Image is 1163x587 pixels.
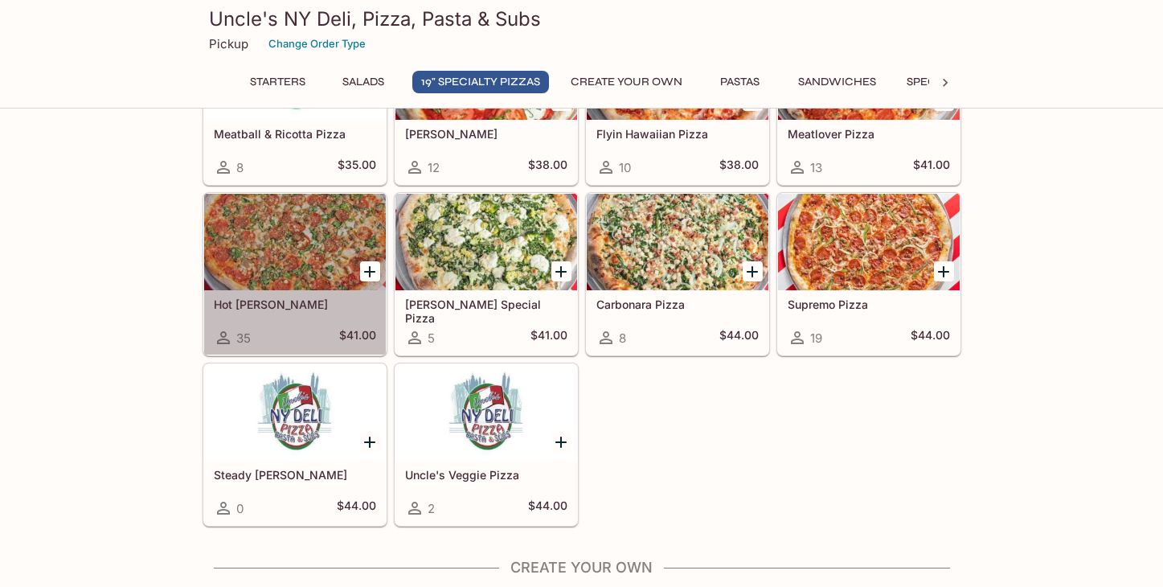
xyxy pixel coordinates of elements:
span: 13 [810,160,822,175]
a: Carbonara Pizza8$44.00 [586,193,769,355]
button: Starters [241,71,314,93]
div: Uncle's Veggie Pizza [395,364,577,461]
h5: $38.00 [528,158,567,177]
h5: $44.00 [528,499,567,518]
span: 0 [236,501,244,516]
div: Carbonara Pizza [587,194,768,290]
h5: Steady [PERSON_NAME] [214,468,376,482]
div: Butch Special Pizza [395,194,577,290]
h5: $41.00 [913,158,950,177]
span: 10 [619,160,631,175]
p: Pickup [209,36,248,51]
span: 8 [619,330,626,346]
button: 19" Specialty Pizzas [412,71,549,93]
button: Specialty Hoagies [898,71,1028,93]
button: Sandwiches [789,71,885,93]
button: Add Uncle's Veggie Pizza [551,432,571,452]
a: Uncle's Veggie Pizza2$44.00 [395,363,578,526]
div: Meatlover Pizza [778,23,960,120]
h4: Create Your Own [203,559,961,577]
h5: $38.00 [719,158,759,177]
h5: Hot [PERSON_NAME] [214,298,376,311]
h5: Meatball & Ricotta Pizza [214,127,376,141]
div: Meatball & Ricotta Pizza [204,23,386,120]
div: Margherita Pizza [395,23,577,120]
a: [PERSON_NAME] Special Pizza5$41.00 [395,193,578,355]
span: 2 [428,501,435,516]
h5: Flyin Hawaiian Pizza [596,127,759,141]
h3: Uncle's NY Deli, Pizza, Pasta & Subs [209,6,955,31]
h5: [PERSON_NAME] [405,127,567,141]
div: Hot Jimmy Pizza [204,194,386,290]
h5: $44.00 [911,328,950,347]
span: 35 [236,330,251,346]
h5: [PERSON_NAME] Special Pizza [405,298,567,324]
button: Add Carbonara Pizza [743,261,763,281]
div: Flyin Hawaiian Pizza [587,23,768,120]
h5: Meatlover Pizza [788,127,950,141]
h5: $44.00 [719,328,759,347]
h5: $44.00 [337,499,376,518]
h5: Uncle's Veggie Pizza [405,468,567,482]
button: Add Hot Jimmy Pizza [360,261,380,281]
button: Add Supremo Pizza [934,261,954,281]
button: Salads [327,71,399,93]
div: Supremo Pizza [778,194,960,290]
a: Supremo Pizza19$44.00 [777,193,960,355]
span: 5 [428,330,435,346]
div: Steady Eddie Pizza [204,364,386,461]
h5: $35.00 [338,158,376,177]
span: 19 [810,330,822,346]
h5: Carbonara Pizza [596,298,759,311]
button: Change Order Type [261,31,373,56]
h5: $41.00 [339,328,376,347]
h5: $41.00 [530,328,567,347]
button: Pastas [704,71,776,93]
button: Add Butch Special Pizza [551,261,571,281]
h5: Supremo Pizza [788,298,950,311]
span: 12 [428,160,440,175]
a: Steady [PERSON_NAME]0$44.00 [203,363,387,526]
a: Hot [PERSON_NAME]35$41.00 [203,193,387,355]
span: 8 [236,160,244,175]
button: Add Steady Eddie Pizza [360,432,380,452]
button: Create Your Own [562,71,691,93]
